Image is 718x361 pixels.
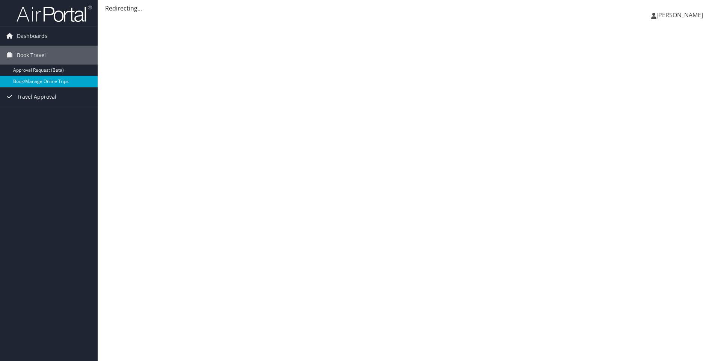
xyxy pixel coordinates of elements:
[105,4,710,13] div: Redirecting...
[17,5,92,23] img: airportal-logo.png
[656,11,703,19] span: [PERSON_NAME]
[17,46,46,65] span: Book Travel
[17,87,56,106] span: Travel Approval
[651,4,710,26] a: [PERSON_NAME]
[17,27,47,45] span: Dashboards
